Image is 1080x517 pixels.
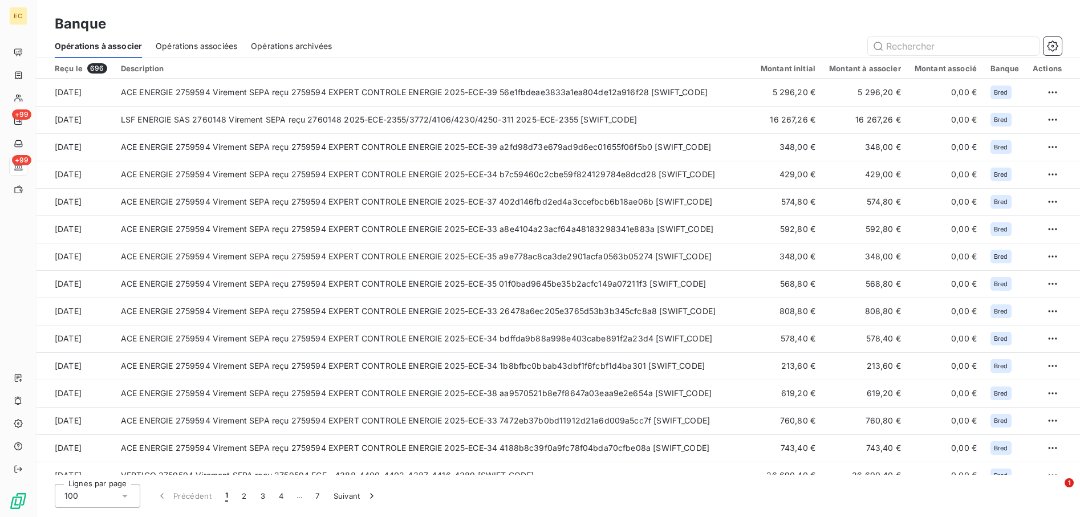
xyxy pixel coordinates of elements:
td: [DATE] [36,161,114,188]
td: ACE ENERGIE 2759594 Virement SEPA reçu 2759594 EXPERT CONTROLE ENERGIE 2025-ECE-33 7472eb37b0bd11... [114,407,754,434]
td: [DATE] [36,298,114,325]
div: Banque [990,64,1019,73]
button: Précédent [149,484,218,508]
td: 760,80 € [754,407,822,434]
td: 0,00 € [908,352,984,380]
td: 213,60 € [822,352,908,380]
td: [DATE] [36,133,114,161]
button: 1 [218,484,235,508]
td: 348,00 € [754,133,822,161]
span: +99 [12,109,31,120]
td: LSF ENERGIE SAS 2760148 Virement SEPA reçu 2760148 2025-ECE-2355/3772/4106/4230/4250-311 2025-ECE... [114,106,754,133]
td: [DATE] [36,352,114,380]
span: Opérations archivées [251,40,332,52]
td: [DATE] [36,106,114,133]
span: Opérations à associer [55,40,142,52]
td: [DATE] [36,79,114,106]
span: Bred [994,417,1008,424]
td: 0,00 € [908,270,984,298]
td: ACE ENERGIE 2759594 Virement SEPA reçu 2759594 EXPERT CONTROLE ENERGIE 2025-ECE-35 01f0bad9645be3... [114,270,754,298]
td: 5 296,20 € [822,79,908,106]
td: 213,60 € [754,352,822,380]
span: Bred [994,116,1008,123]
td: ACE ENERGIE 2759594 Virement SEPA reçu 2759594 EXPERT CONTROLE ENERGIE 2025-ECE-39 56e1fbdeae3833... [114,79,754,106]
td: [DATE] [36,188,114,215]
button: 2 [235,484,253,508]
td: 0,00 € [908,407,984,434]
td: [DATE] [36,407,114,434]
td: ACE ENERGIE 2759594 Virement SEPA reçu 2759594 EXPERT CONTROLE ENERGIE 2025-ECE-34 b7c59460c2cbe5... [114,161,754,188]
img: Logo LeanPay [9,492,27,510]
td: 16 267,26 € [822,106,908,133]
td: 0,00 € [908,243,984,270]
div: Description [121,64,747,73]
td: [DATE] [36,215,114,243]
td: [DATE] [36,380,114,407]
td: 808,80 € [822,298,908,325]
td: 592,80 € [822,215,908,243]
td: 5 296,20 € [754,79,822,106]
td: 0,00 € [908,462,984,489]
span: … [290,487,308,505]
td: VERTIGO 2759594 Virement SEPA reçu 2759594 ECE - 4388-4400-4402-4387-4416-4389 [SWIFT_CODE] [114,462,754,489]
input: Rechercher [868,37,1039,55]
td: 16 267,26 € [754,106,822,133]
td: [DATE] [36,270,114,298]
td: 0,00 € [908,188,984,215]
td: ACE ENERGIE 2759594 Virement SEPA reçu 2759594 EXPERT CONTROLE ENERGIE 2025-ECE-34 bdffda9b88a998... [114,325,754,352]
td: 743,40 € [754,434,822,462]
span: 100 [64,490,78,502]
span: Bred [994,280,1008,287]
td: 0,00 € [908,325,984,352]
button: 4 [272,484,290,508]
td: 348,00 € [822,243,908,270]
div: Reçu le [55,63,107,74]
button: 3 [254,484,272,508]
td: 0,00 € [908,434,984,462]
div: Actions [1033,64,1062,73]
span: Bred [994,445,1008,451]
span: Bred [994,335,1008,342]
td: 429,00 € [822,161,908,188]
td: 348,00 € [822,133,908,161]
div: Montant associé [915,64,977,73]
td: 574,80 € [822,188,908,215]
div: EC [9,7,27,25]
div: Montant initial [761,64,815,73]
span: Opérations associées [156,40,237,52]
td: 0,00 € [908,79,984,106]
td: 578,40 € [754,325,822,352]
div: Montant à associer [829,64,901,73]
td: 26 690,40 € [754,462,822,489]
span: Bred [994,89,1008,96]
td: 0,00 € [908,161,984,188]
td: 0,00 € [908,298,984,325]
span: Bred [994,226,1008,233]
span: Bred [994,390,1008,397]
button: 7 [308,484,326,508]
iframe: Intercom live chat [1041,478,1069,506]
td: 0,00 € [908,215,984,243]
td: ACE ENERGIE 2759594 Virement SEPA reçu 2759594 EXPERT CONTROLE ENERGIE 2025-ECE-34 4188b8c39f0a9f... [114,434,754,462]
td: 348,00 € [754,243,822,270]
td: ACE ENERGIE 2759594 Virement SEPA reçu 2759594 EXPERT CONTROLE ENERGIE 2025-ECE-39 a2fd98d73e679a... [114,133,754,161]
td: 568,80 € [754,270,822,298]
td: ACE ENERGIE 2759594 Virement SEPA reçu 2759594 EXPERT CONTROLE ENERGIE 2025-ECE-38 aa9570521b8e7f... [114,380,754,407]
td: ACE ENERGIE 2759594 Virement SEPA reçu 2759594 EXPERT CONTROLE ENERGIE 2025-ECE-34 1b8bfbc0bbab43... [114,352,754,380]
span: Bred [994,144,1008,150]
td: [DATE] [36,325,114,352]
td: 592,80 € [754,215,822,243]
td: 760,80 € [822,407,908,434]
button: Suivant [327,484,384,508]
span: 1 [1065,478,1074,487]
td: 0,00 € [908,380,984,407]
span: Bred [994,198,1008,205]
td: 808,80 € [754,298,822,325]
td: 574,80 € [754,188,822,215]
span: Bred [994,171,1008,178]
td: 619,20 € [822,380,908,407]
td: 26 690,40 € [822,462,908,489]
td: 578,40 € [822,325,908,352]
td: ACE ENERGIE 2759594 Virement SEPA reçu 2759594 EXPERT CONTROLE ENERGIE 2025-ECE-35 a9e778ac8ca3de... [114,243,754,270]
span: 1 [225,490,228,502]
